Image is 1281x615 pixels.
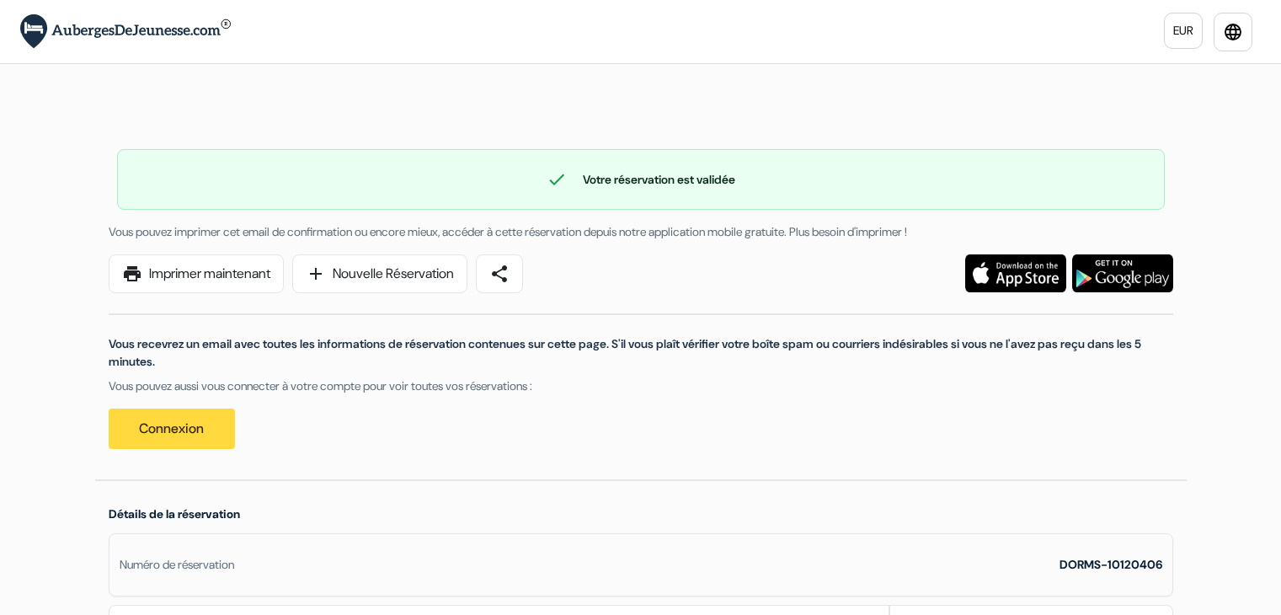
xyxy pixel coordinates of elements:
a: addNouvelle Réservation [292,254,467,293]
span: print [122,264,142,284]
strong: DORMS-10120406 [1059,557,1162,572]
span: Détails de la réservation [109,506,240,521]
img: AubergesDeJeunesse.com [20,14,231,49]
a: printImprimer maintenant [109,254,284,293]
p: Vous pouvez aussi vous connecter à votre compte pour voir toutes vos réservations : [109,377,1173,395]
span: check [547,169,567,190]
img: Téléchargez l'application gratuite [965,254,1066,292]
div: Numéro de réservation [120,556,234,574]
span: add [306,264,326,284]
a: EUR [1164,13,1203,49]
a: Connexion [109,409,235,449]
img: Téléchargez l'application gratuite [1072,254,1173,292]
a: language [1214,13,1252,51]
div: Votre réservation est validée [118,169,1164,190]
span: Vous pouvez imprimer cet email de confirmation ou encore mieux, accéder à cette réservation depui... [109,224,907,239]
p: Vous recevrez un email avec toutes les informations de réservation contenues sur cette page. S'il... [109,335,1173,371]
span: share [489,264,510,284]
i: language [1223,22,1243,42]
a: share [476,254,523,293]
